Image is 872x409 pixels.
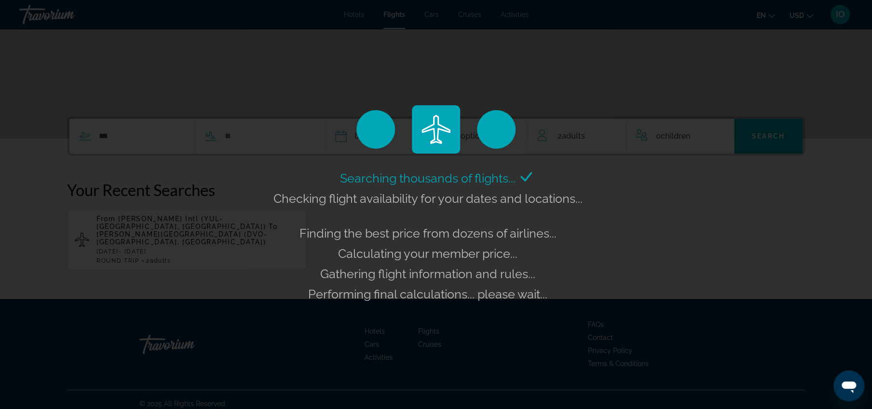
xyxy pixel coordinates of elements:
[320,267,535,281] span: Gathering flight information and rules...
[833,370,864,401] iframe: Button to launch messaging window
[300,226,557,240] span: Finding the best price from dozens of airlines...
[340,171,516,185] span: Searching thousands of flights...
[308,287,547,301] span: Performing final calculations... please wait...
[338,246,518,261] span: Calculating your member price...
[273,191,583,206] span: Checking flight availability for your dates and locations...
